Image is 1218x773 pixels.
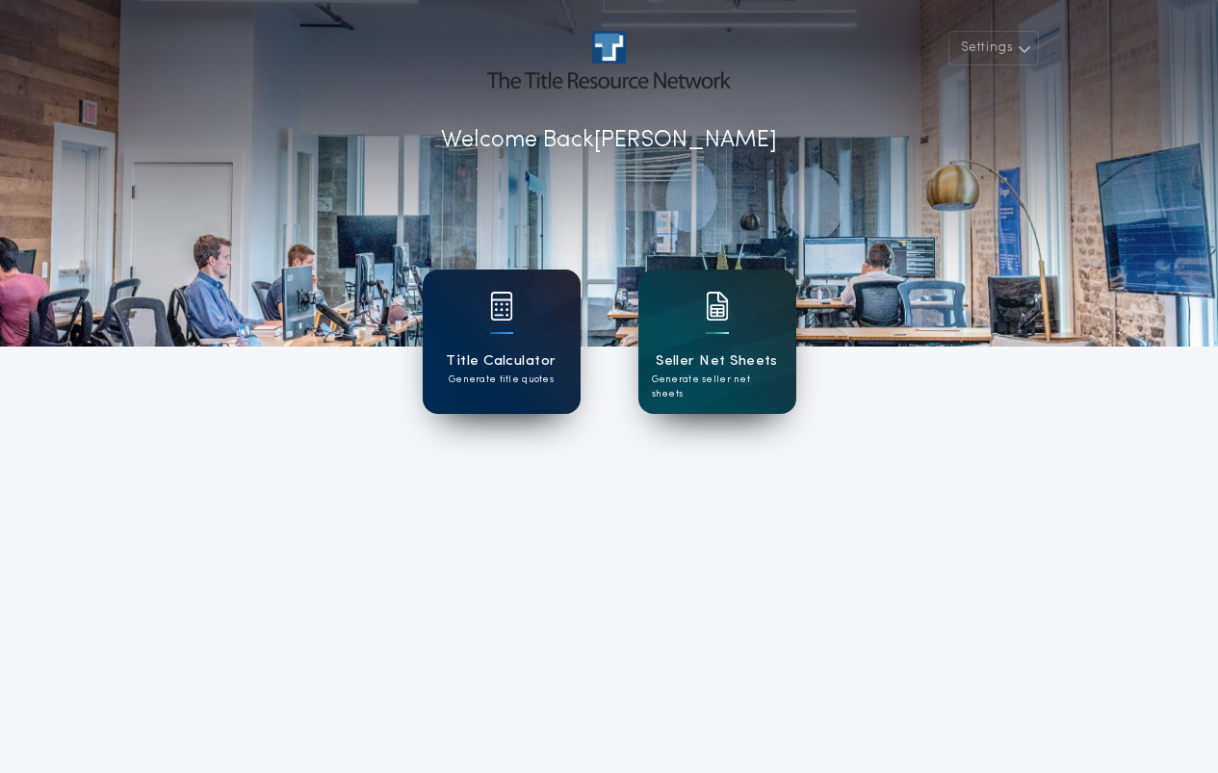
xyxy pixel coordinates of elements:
p: Generate title quotes [449,373,554,387]
p: Welcome Back [PERSON_NAME] [441,123,777,158]
a: card iconSeller Net SheetsGenerate seller net sheets [638,270,796,414]
img: card icon [490,292,513,321]
img: account-logo [487,31,730,89]
a: card iconTitle CalculatorGenerate title quotes [423,270,581,414]
button: Settings [948,31,1039,65]
img: card icon [706,292,729,321]
p: Generate seller net sheets [652,373,783,401]
h1: Title Calculator [446,350,556,373]
h1: Seller Net Sheets [656,350,778,373]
